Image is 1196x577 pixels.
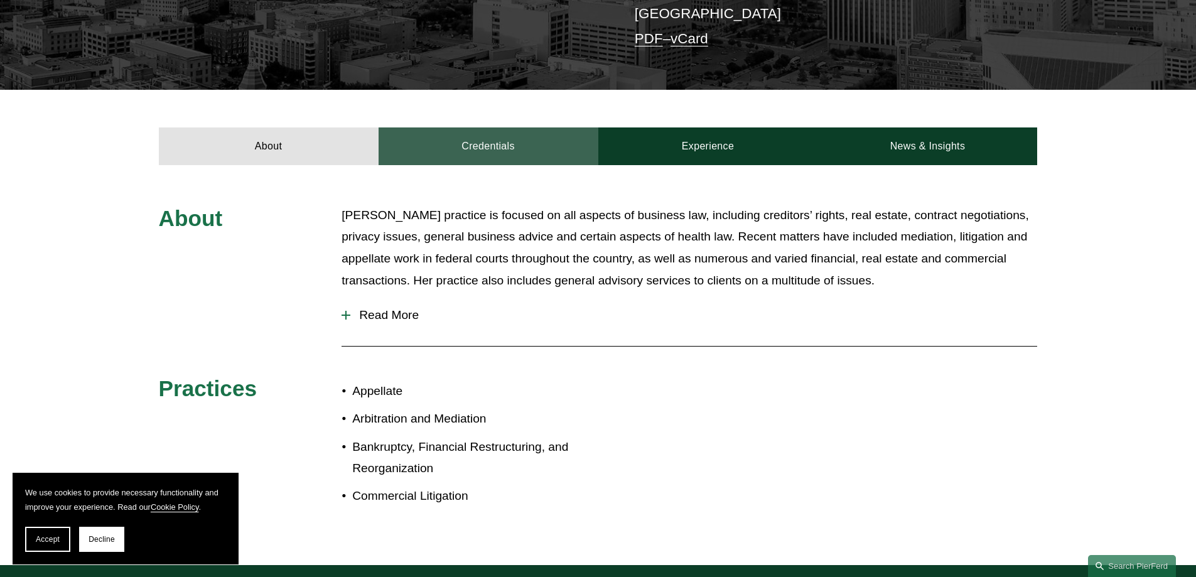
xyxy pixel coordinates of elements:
a: Experience [598,127,818,165]
p: Bankruptcy, Financial Restructuring, and Reorganization [352,436,598,480]
span: Practices [159,376,257,401]
p: Commercial Litigation [352,485,598,507]
a: News & Insights [817,127,1037,165]
p: Appellate [352,380,598,402]
section: Cookie banner [13,473,239,564]
span: Read More [350,308,1037,322]
button: Accept [25,527,70,552]
a: PDF [635,31,663,46]
span: Decline [89,535,115,544]
span: Accept [36,535,60,544]
a: vCard [671,31,708,46]
p: We use cookies to provide necessary functionality and improve your experience. Read our . [25,485,226,514]
p: [PERSON_NAME] practice is focused on all aspects of business law, including creditors’ rights, re... [342,205,1037,291]
a: Cookie Policy [151,502,199,512]
button: Read More [342,299,1037,332]
button: Decline [79,527,124,552]
a: Credentials [379,127,598,165]
a: About [159,127,379,165]
a: Search this site [1088,555,1176,577]
span: About [159,206,223,230]
p: Arbitration and Mediation [352,408,598,430]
